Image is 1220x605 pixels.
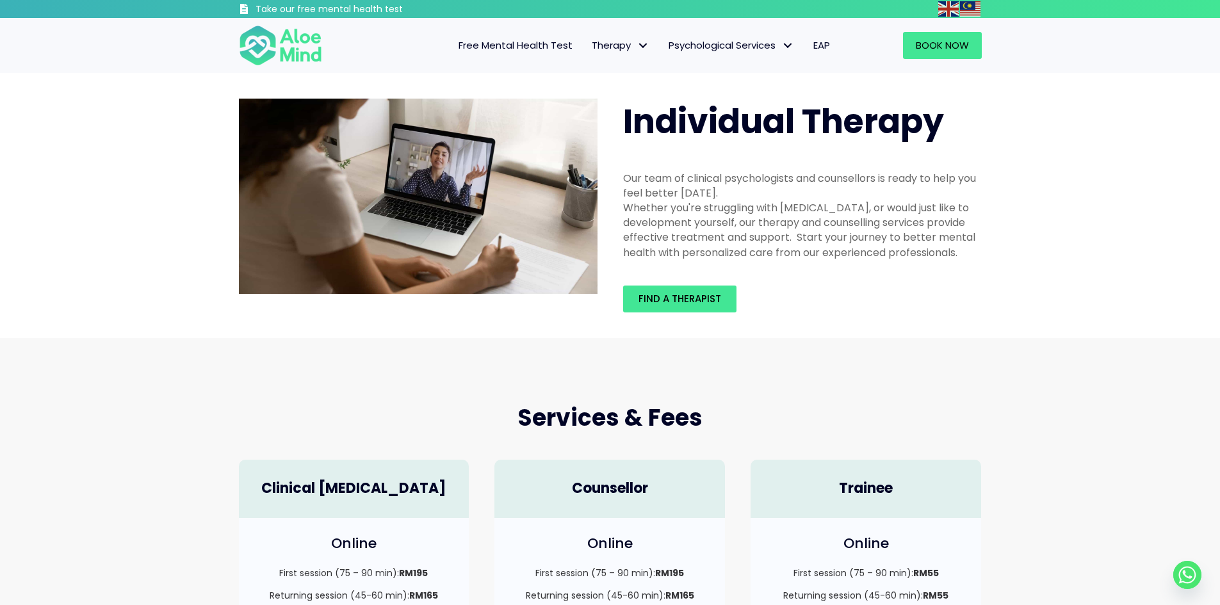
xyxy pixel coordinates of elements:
[239,3,471,18] a: Take our free mental health test
[779,36,797,55] span: Psychological Services: submenu
[623,171,982,200] div: Our team of clinical psychologists and counsellors is ready to help you feel better [DATE].
[449,32,582,59] a: Free Mental Health Test
[239,99,598,294] img: Therapy online individual
[938,1,959,17] img: en
[459,38,573,52] span: Free Mental Health Test
[960,1,982,16] a: Malay
[339,32,840,59] nav: Menu
[252,589,457,602] p: Returning session (45-60 min):
[592,38,649,52] span: Therapy
[507,589,712,602] p: Returning session (45-60 min):
[804,32,840,59] a: EAP
[634,36,653,55] span: Therapy: submenu
[252,567,457,579] p: First session (75 – 90 min):
[960,1,980,17] img: ms
[763,534,968,554] h4: Online
[659,32,804,59] a: Psychological ServicesPsychological Services: submenu
[655,567,684,579] strong: RM195
[669,38,794,52] span: Psychological Services
[623,98,944,145] span: Individual Therapy
[409,589,438,602] strong: RM165
[252,479,457,499] h4: Clinical [MEDICAL_DATA]
[507,534,712,554] h4: Online
[239,24,322,67] img: Aloe mind Logo
[517,401,703,434] span: Services & Fees
[623,200,982,260] div: Whether you're struggling with [MEDICAL_DATA], or would just like to development yourself, our th...
[638,292,721,305] span: Find a therapist
[665,589,694,602] strong: RM165
[582,32,659,59] a: TherapyTherapy: submenu
[763,479,968,499] h4: Trainee
[923,589,948,602] strong: RM55
[913,567,939,579] strong: RM55
[507,479,712,499] h4: Counsellor
[507,567,712,579] p: First session (75 – 90 min):
[399,567,428,579] strong: RM195
[252,534,457,554] h4: Online
[763,567,968,579] p: First session (75 – 90 min):
[763,589,968,602] p: Returning session (45-60 min):
[623,286,736,312] a: Find a therapist
[916,38,969,52] span: Book Now
[903,32,982,59] a: Book Now
[256,3,471,16] h3: Take our free mental health test
[813,38,830,52] span: EAP
[1173,561,1201,589] a: Whatsapp
[938,1,960,16] a: English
